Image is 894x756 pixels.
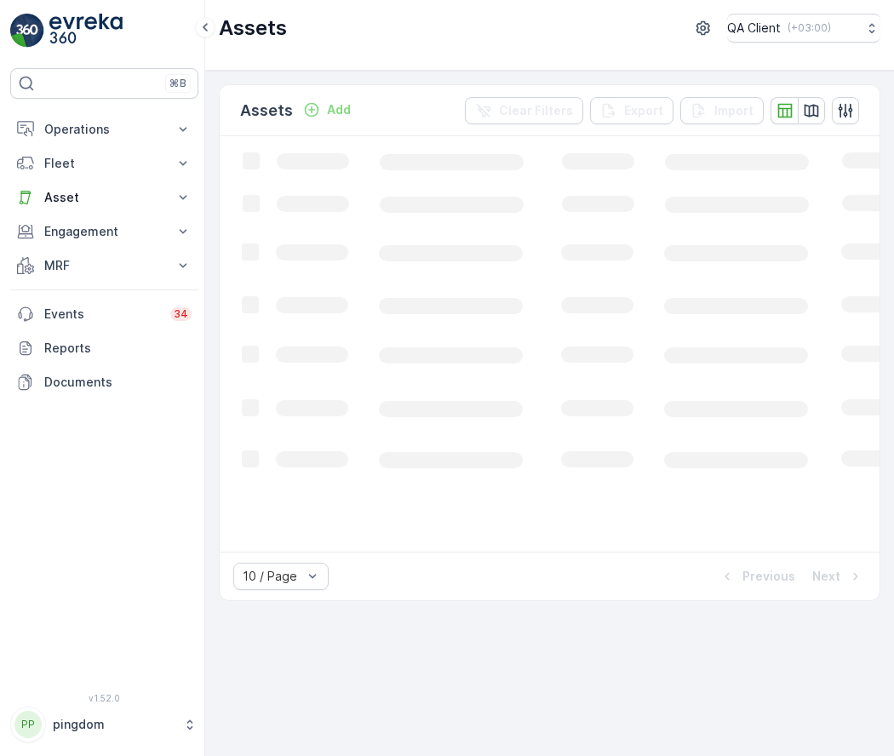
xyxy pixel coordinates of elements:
[10,365,198,399] a: Documents
[812,568,840,585] p: Next
[717,566,797,587] button: Previous
[44,374,192,391] p: Documents
[10,180,198,215] button: Asset
[327,101,351,118] p: Add
[10,693,198,703] span: v 1.52.0
[10,331,198,365] a: Reports
[240,99,293,123] p: Assets
[174,307,188,321] p: 34
[44,306,160,323] p: Events
[296,100,358,120] button: Add
[10,297,198,331] a: Events34
[44,340,192,357] p: Reports
[742,568,795,585] p: Previous
[10,112,198,146] button: Operations
[465,97,583,124] button: Clear Filters
[811,566,866,587] button: Next
[219,14,287,42] p: Assets
[44,257,164,274] p: MRF
[714,102,754,119] p: Import
[44,155,164,172] p: Fleet
[169,77,186,90] p: ⌘B
[499,102,573,119] p: Clear Filters
[624,102,663,119] p: Export
[10,707,198,742] button: PPpingdom
[727,20,781,37] p: QA Client
[10,249,198,283] button: MRF
[44,121,164,138] p: Operations
[10,215,198,249] button: Engagement
[727,14,880,43] button: QA Client(+03:00)
[53,716,175,733] p: pingdom
[10,14,44,48] img: logo
[590,97,673,124] button: Export
[14,711,42,738] div: PP
[788,21,831,35] p: ( +03:00 )
[680,97,764,124] button: Import
[44,189,164,206] p: Asset
[10,146,198,180] button: Fleet
[44,223,164,240] p: Engagement
[49,14,123,48] img: logo_light-DOdMpM7g.png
